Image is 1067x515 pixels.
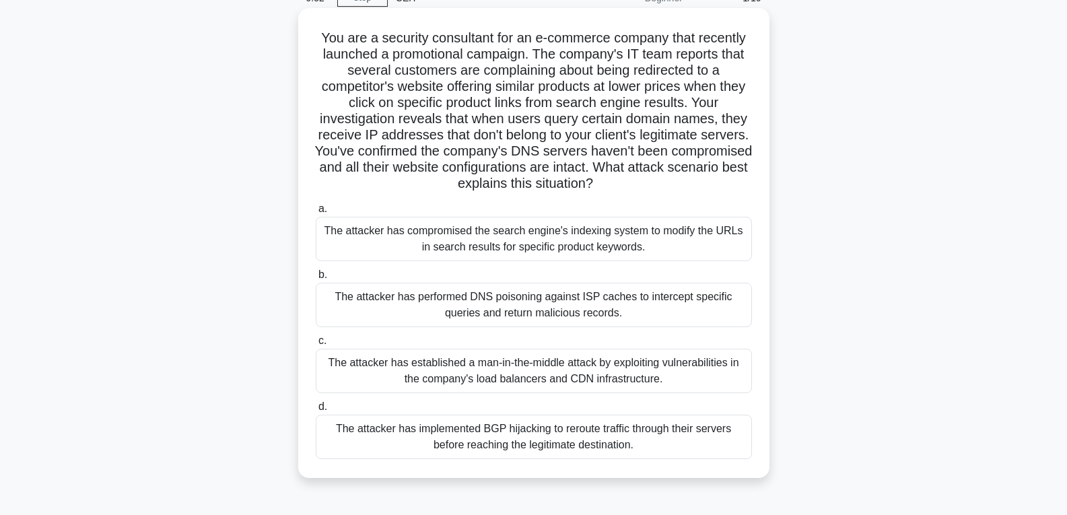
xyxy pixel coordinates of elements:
h5: You are a security consultant for an e-commerce company that recently launched a promotional camp... [314,30,753,193]
span: b. [318,269,327,280]
div: The attacker has performed DNS poisoning against ISP caches to intercept specific queries and ret... [316,283,752,327]
div: The attacker has compromised the search engine's indexing system to modify the URLs in search res... [316,217,752,261]
span: c. [318,335,326,346]
span: a. [318,203,327,214]
div: The attacker has established a man-in-the-middle attack by exploiting vulnerabilities in the comp... [316,349,752,393]
span: d. [318,401,327,412]
div: The attacker has implemented BGP hijacking to reroute traffic through their servers before reachi... [316,415,752,459]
